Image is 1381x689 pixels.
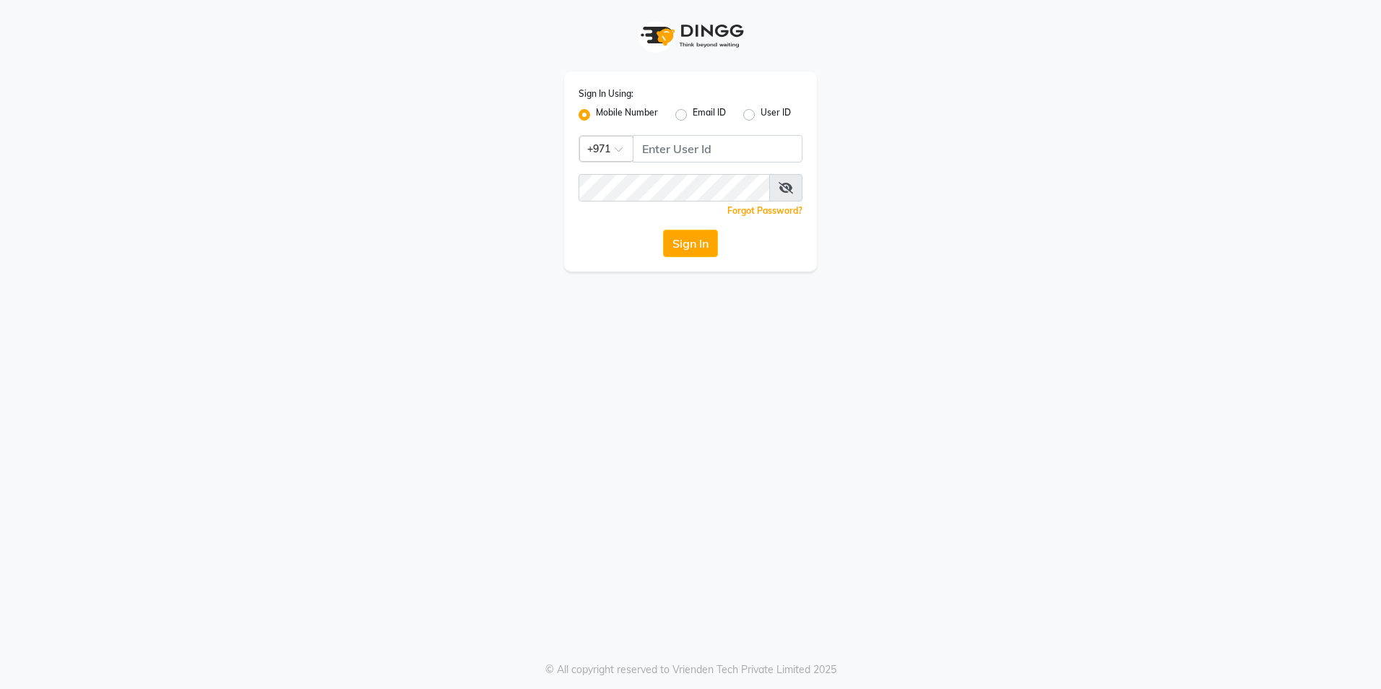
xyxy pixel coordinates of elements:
label: User ID [761,106,791,123]
img: logo1.svg [633,14,748,57]
input: Username [633,135,802,162]
button: Sign In [663,230,718,257]
a: Forgot Password? [727,205,802,216]
label: Mobile Number [596,106,658,123]
label: Sign In Using: [579,87,633,100]
input: Username [579,174,770,201]
label: Email ID [693,106,726,123]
